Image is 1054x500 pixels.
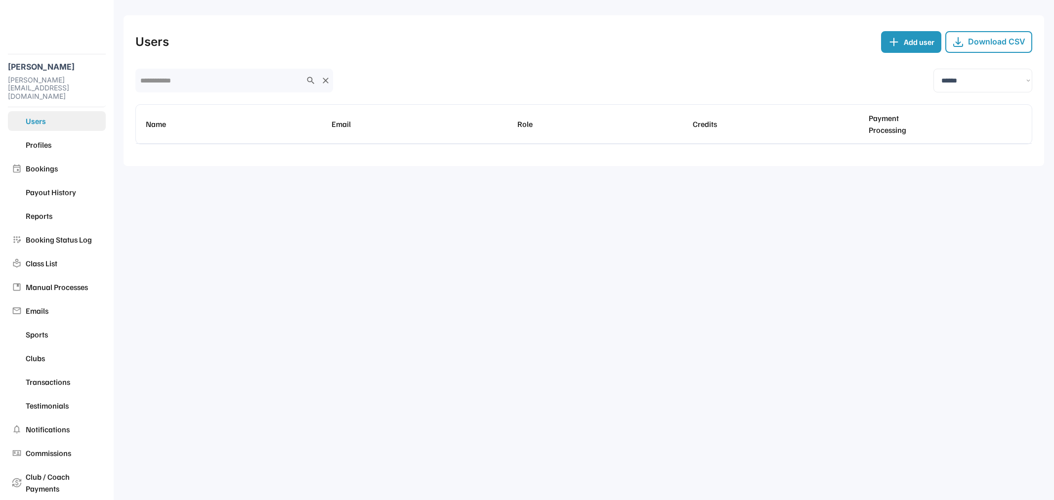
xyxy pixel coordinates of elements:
div: Transactions [26,376,102,388]
div: Clubs [26,352,102,364]
div: Users [135,33,169,51]
div: Users [26,115,102,127]
img: yH5BAEAAAAALAAAAAABAAEAAAIBRAA7 [12,140,22,150]
div: Credits [693,118,861,130]
div: Email [332,118,509,130]
img: yH5BAEAAAAALAAAAAABAAEAAAIBRAA7 [12,377,22,387]
div: Testimonials [26,400,102,412]
img: yH5BAEAAAAALAAAAAABAAEAAAIBRAA7 [12,116,22,126]
div: Name [146,118,324,130]
img: event_24dp_909090_FILL0_wght400_GRAD0_opsz24.svg [12,164,22,173]
div: Profiles [26,139,102,151]
div: [PERSON_NAME][EMAIL_ADDRESS][DOMAIN_NAME] [8,76,106,101]
div: Emails [26,305,102,317]
img: universal_currency_24dp_909090_FILL0_wght400_GRAD0_opsz24.svg [12,448,22,458]
img: app_registration_24dp_909090_FILL0_wght400_GRAD0_opsz24.svg [12,235,22,245]
div: Club / Coach Payments [26,471,102,495]
img: yH5BAEAAAAALAAAAAABAAEAAAIBRAA7 [12,401,22,411]
img: yH5BAEAAAAALAAAAAABAAEAAAIBRAA7 [12,211,22,221]
div: Payment Processing [869,112,1022,136]
div: Commissions [26,447,102,459]
div: Manual Processes [26,281,102,293]
img: notifications_24dp_909090_FILL0_wght400_GRAD0_opsz24.svg [12,424,22,434]
div: Payout History [26,186,102,198]
div: Reports [26,210,102,222]
div: Bookings [26,163,102,174]
div: Sports [26,329,102,340]
div: [PERSON_NAME] [8,62,106,72]
img: yH5BAEAAAAALAAAAAABAAEAAAIBRAA7 [12,187,22,197]
img: mail_24dp_909090_FILL0_wght400_GRAD0_opsz24.svg [12,306,22,316]
img: yH5BAEAAAAALAAAAAABAAEAAAIBRAA7 [12,353,22,363]
div: Download CSV [968,37,1025,46]
div: Role [517,118,685,130]
img: yH5BAEAAAAALAAAAAABAAEAAAIBRAA7 [12,330,22,339]
div: Class List [26,257,102,269]
div: Add user [904,36,934,48]
img: local_library_24dp_909090_FILL0_wght400_GRAD0_opsz24.svg [12,258,22,268]
img: yH5BAEAAAAALAAAAAABAAEAAAIBRAA7 [41,12,73,44]
img: developer_guide_24dp_909090_FILL0_wght400_GRAD0_opsz24.svg [12,282,22,292]
div: Booking Status Log [26,234,102,246]
div: Notifications [26,423,102,435]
